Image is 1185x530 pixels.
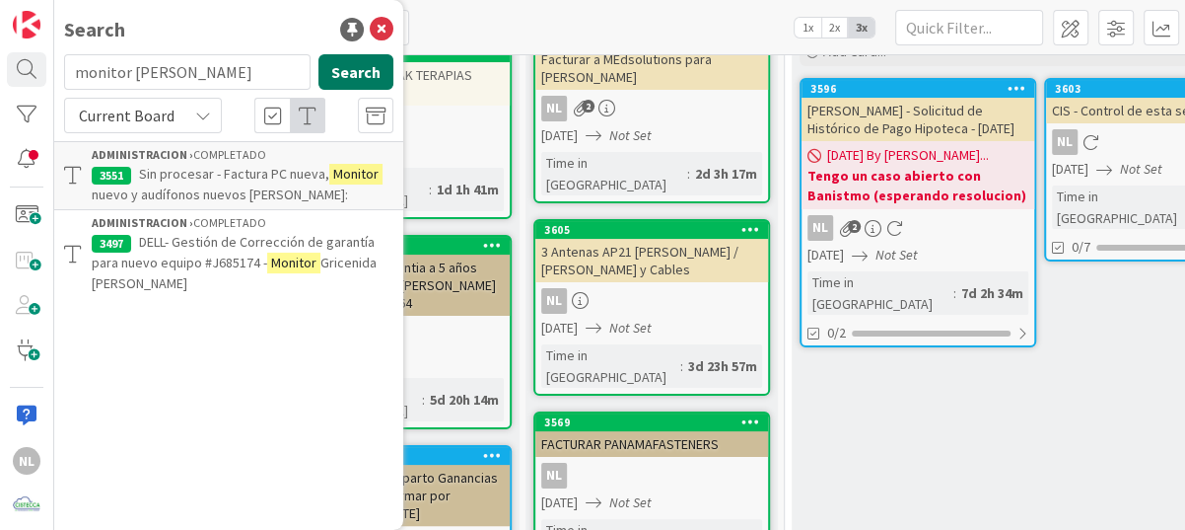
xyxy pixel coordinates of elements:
[956,282,1028,304] div: 7d 2h 34m
[92,167,131,185] div: 3551
[544,416,768,429] div: 3569
[267,253,320,273] mark: Monitor
[541,492,578,513] span: [DATE]
[1072,237,1090,258] span: 0/7
[429,179,432,200] span: :
[92,215,193,230] b: ADMINISTRACION ›
[541,318,578,339] span: [DATE]
[535,463,768,489] div: NL
[544,223,768,237] div: 3605
[541,125,578,146] span: [DATE]
[535,414,768,457] div: 3569FACTURAR PANAMAFASTENERS
[425,389,504,411] div: 5d 20h 14m
[139,165,329,183] span: Sin procesar - Factura PC nueva,
[807,166,1028,205] b: Tengo un caso abierto con Banistmo (esperando resolucion)
[79,106,174,125] span: Current Board
[541,152,687,195] div: Time in [GEOGRAPHIC_DATA]
[92,235,131,253] div: 3497
[807,245,844,265] span: [DATE]
[54,210,403,298] a: ADMINISTRACION ›COMPLETADO3497DELL- Gestión de Corrección de garantía para nuevo equipo #J685174 ...
[533,27,770,203] a: Facturar a MEdsolutions para [PERSON_NAME]NL[DATE]Not SetTime in [GEOGRAPHIC_DATA]:2d 3h 17m
[64,15,125,44] div: Search
[810,82,1034,96] div: 3596
[541,344,680,388] div: Time in [GEOGRAPHIC_DATA]
[1052,159,1088,180] span: [DATE]
[802,98,1034,141] div: [PERSON_NAME] - Solicitud de Histórico de Pago Hipoteca - [DATE]
[432,179,504,200] div: 1d 1h 41m
[535,221,768,239] div: 3605
[535,96,768,121] div: NL
[690,163,762,185] div: 2d 3h 17m
[92,146,393,164] div: COMPLETADO
[541,288,567,314] div: NL
[795,18,821,38] span: 1x
[535,221,768,282] div: 36053 Antenas AP21 [PERSON_NAME] / [PERSON_NAME] y Cables
[680,355,683,377] span: :
[827,145,989,166] span: [DATE] By [PERSON_NAME]...
[13,447,40,475] div: NL
[13,11,40,38] img: Visit kanbanzone.com
[535,431,768,457] div: FACTURAR PANAMAFASTENERS
[800,78,1036,347] a: 3596[PERSON_NAME] - Solicitud de Histórico de Pago Hipoteca - [DATE][DATE] By [PERSON_NAME]...Ten...
[533,219,770,396] a: 36053 Antenas AP21 [PERSON_NAME] / [PERSON_NAME] y CablesNL[DATE]Not SetTime in [GEOGRAPHIC_DATA]...
[541,96,567,121] div: NL
[609,493,652,511] i: Not Set
[318,54,393,90] button: Search
[541,463,567,489] div: NL
[802,80,1034,98] div: 3596
[1120,160,1162,178] i: Not Set
[535,239,768,282] div: 3 Antenas AP21 [PERSON_NAME] / [PERSON_NAME] y Cables
[535,288,768,314] div: NL
[535,46,768,90] div: Facturar a MEdsolutions para [PERSON_NAME]
[92,147,193,162] b: ADMINISTRACION ›
[953,282,956,304] span: :
[1052,129,1078,155] div: NL
[807,271,953,315] div: Time in [GEOGRAPHIC_DATA]
[802,215,1034,241] div: NL
[609,319,652,337] i: Not Set
[92,214,393,232] div: COMPLETADO
[422,389,425,411] span: :
[64,54,311,90] input: Search for title...
[92,186,348,203] span: nuevo y audífonos nuevos [PERSON_NAME]:
[683,355,762,377] div: 3d 23h 57m
[875,246,918,264] i: Not Set
[802,80,1034,141] div: 3596[PERSON_NAME] - Solicitud de Histórico de Pago Hipoteca - [DATE]
[687,163,690,185] span: :
[535,414,768,431] div: 3569
[807,215,833,241] div: NL
[848,18,874,38] span: 3x
[848,220,861,233] span: 2
[329,164,383,185] mark: Monitor
[895,10,1043,45] input: Quick Filter...
[535,29,768,90] div: Facturar a MEdsolutions para [PERSON_NAME]
[821,18,848,38] span: 2x
[54,141,403,210] a: ADMINISTRACION ›COMPLETADO3551Sin procesar - Factura PC nueva,Monitornuevo y audífonos nuevos [PE...
[827,323,846,343] span: 0/2
[609,126,652,144] i: Not Set
[92,233,375,271] span: DELL- Gestión de Corrección de garantía para nuevo equipo #J685174 -
[13,492,40,519] img: avatar
[582,100,594,113] span: 2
